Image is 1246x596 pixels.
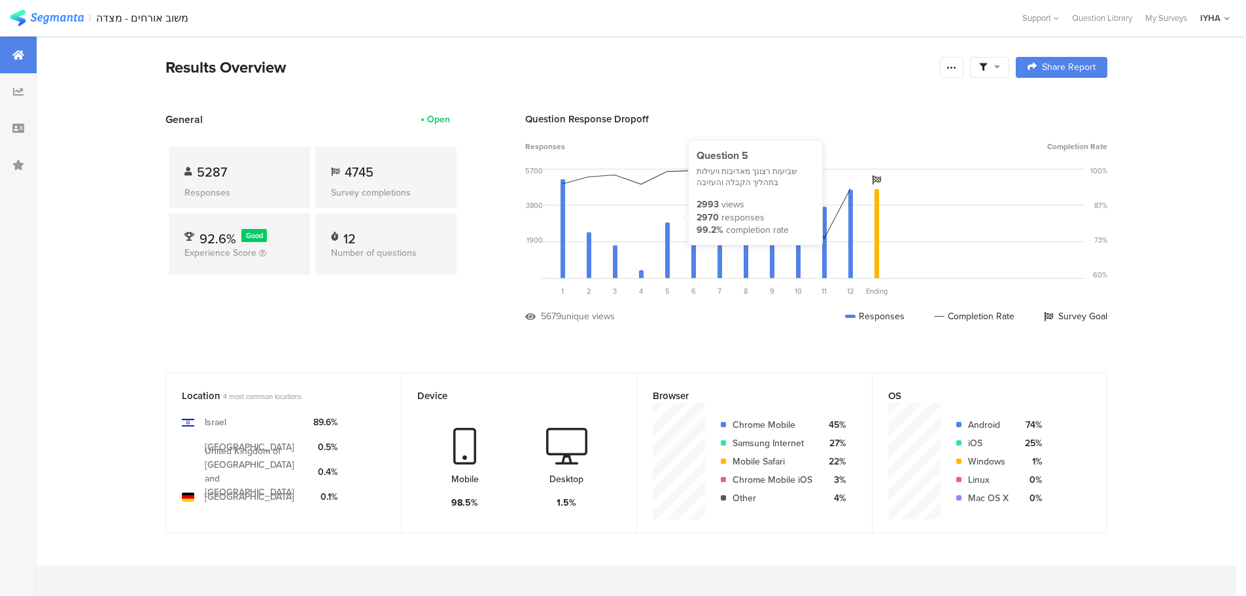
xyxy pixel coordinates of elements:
div: iOS [968,436,1009,450]
div: Support [1022,8,1059,28]
div: 3% [823,473,846,487]
div: שביעות רצונך מאדיבות ויעילות בתהליך הקבלה והעזיבה [697,166,814,188]
div: Mac OS X [968,491,1009,505]
div: Ending [863,286,890,296]
a: My Surveys [1139,12,1194,24]
div: 0.5% [313,440,337,454]
div: 73% [1094,235,1107,245]
img: segmanta logo [10,10,84,26]
div: 99.2% [697,224,723,237]
div: Location [182,389,364,403]
div: 12 [343,229,356,242]
div: Desktop [549,472,583,486]
div: 45% [823,418,846,432]
div: 1900 [527,235,543,245]
div: Results Overview [165,56,933,79]
div: Completion Rate [934,309,1014,323]
div: 22% [823,455,846,468]
div: 25% [1019,436,1042,450]
div: 2993 [697,198,719,211]
span: Completion Rate [1047,141,1107,152]
span: 92.6% [199,229,236,249]
div: 0.4% [313,465,337,479]
span: 3 [613,286,617,296]
span: Responses [525,141,565,152]
div: Question Response Dropoff [525,112,1107,126]
span: 2 [587,286,591,296]
div: Question 5 [697,149,814,163]
span: Share Report [1042,63,1096,72]
div: 0% [1019,473,1042,487]
div: | [89,10,91,26]
div: 3800 [526,200,543,211]
div: Linux [968,473,1009,487]
div: Browser [653,389,835,403]
span: Good [246,230,263,241]
div: 74% [1019,418,1042,432]
div: 1.5% [557,496,576,510]
div: Israel [205,415,226,429]
div: unique views [561,309,615,323]
div: responses [721,211,765,224]
div: Responses [184,186,294,200]
div: 98.5% [451,496,478,510]
div: Responses [845,309,905,323]
span: 5287 [197,162,227,182]
div: [GEOGRAPHIC_DATA] [205,490,294,504]
div: Chrome Mobile [733,418,812,432]
div: Mobile [451,472,479,486]
span: 12 [847,286,854,296]
div: Samsung Internet [733,436,812,450]
div: Survey Goal [1044,309,1107,323]
div: 0.1% [313,490,337,504]
div: 89.6% [313,415,337,429]
span: 4 [639,286,643,296]
span: Number of questions [331,246,417,260]
span: Experience Score [184,246,256,260]
div: [GEOGRAPHIC_DATA] [205,440,294,454]
div: Chrome Mobile iOS [733,473,812,487]
div: 5700 [525,166,543,176]
div: Mobile Safari [733,455,812,468]
div: Windows [968,455,1009,468]
span: 1 [561,286,564,296]
div: 1% [1019,455,1042,468]
span: 4 most common locations [223,391,302,402]
span: 9 [770,286,774,296]
div: 100% [1090,166,1107,176]
a: Question Library [1065,12,1139,24]
div: United Kingdom of [GEOGRAPHIC_DATA] and [GEOGRAPHIC_DATA] [205,444,303,499]
div: Open [427,113,450,126]
div: IYHA [1200,12,1220,24]
span: 11 [822,286,827,296]
div: 2970 [697,211,719,224]
div: 0% [1019,491,1042,505]
i: Survey Goal [872,175,881,184]
span: 10 [795,286,802,296]
div: Device [417,389,599,403]
div: 87% [1094,200,1107,211]
span: 6 [691,286,696,296]
span: 8 [744,286,748,296]
div: 27% [823,436,846,450]
div: Android [968,418,1009,432]
span: General [165,112,203,127]
div: OS [888,389,1069,403]
div: משוב אורחים - מצדה [96,12,188,24]
span: 4745 [345,162,373,182]
div: views [721,198,744,211]
div: 5679 [541,309,561,323]
div: Other [733,491,812,505]
div: completion rate [726,224,789,237]
span: 5 [665,286,670,296]
span: 7 [718,286,721,296]
div: Survey completions [331,186,441,200]
div: 60% [1093,270,1107,280]
div: 4% [823,491,846,505]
